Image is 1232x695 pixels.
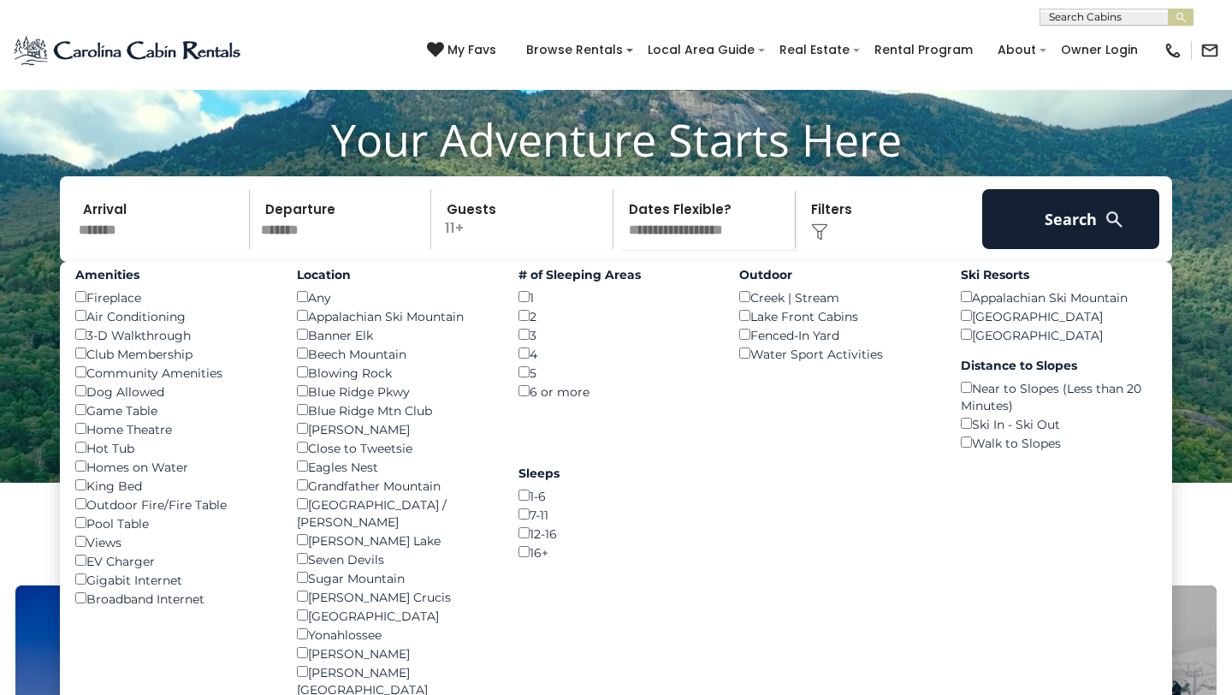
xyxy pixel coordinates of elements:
[75,401,271,419] div: Game Table
[75,325,271,344] div: 3-D Walkthrough
[518,37,631,63] a: Browse Rentals
[297,606,493,625] div: [GEOGRAPHIC_DATA]
[961,414,1157,433] div: Ski In - Ski Out
[75,288,271,306] div: Fireplace
[297,438,493,457] div: Close to Tweetsie
[961,433,1157,452] div: Walk to Slopes
[739,306,935,325] div: Lake Front Cabins
[75,438,271,457] div: Hot Tub
[961,378,1157,414] div: Near to Slopes (Less than 20 Minutes)
[297,401,493,419] div: Blue Ridge Mtn Club
[961,357,1157,374] label: Distance to Slopes
[75,457,271,476] div: Homes on Water
[297,363,493,382] div: Blowing Rock
[518,266,714,283] label: # of Sleeping Areas
[518,325,714,344] div: 3
[75,382,271,401] div: Dog Allowed
[1052,37,1146,63] a: Owner Login
[13,113,1219,166] h1: Your Adventure Starts Here
[297,587,493,606] div: [PERSON_NAME] Crucis
[866,37,981,63] a: Rental Program
[518,486,714,505] div: 1-6
[75,589,271,608] div: Broadband Internet
[75,344,271,363] div: Club Membership
[771,37,858,63] a: Real Estate
[297,266,493,283] label: Location
[427,41,500,60] a: My Favs
[739,325,935,344] div: Fenced-In Yard
[297,382,493,401] div: Blue Ridge Pkwy
[518,524,714,543] div: 12-16
[739,344,935,363] div: Water Sport Activities
[518,382,714,401] div: 6 or more
[961,306,1157,325] div: [GEOGRAPHIC_DATA]
[1200,41,1219,60] img: mail-regular-black.png
[447,41,496,59] span: My Favs
[518,288,714,306] div: 1
[739,266,935,283] label: Outdoor
[297,288,493,306] div: Any
[518,344,714,363] div: 4
[75,495,271,514] div: Outdoor Fire/Fire Table
[639,37,763,63] a: Local Area Guide
[75,551,271,570] div: EV Charger
[75,266,271,283] label: Amenities
[436,189,613,249] p: 11+
[13,33,244,68] img: Blue-2.png
[297,495,493,531] div: [GEOGRAPHIC_DATA] / [PERSON_NAME]
[297,306,493,325] div: Appalachian Ski Mountain
[518,363,714,382] div: 5
[297,549,493,568] div: Seven Devils
[75,570,271,589] div: Gigabit Internet
[297,325,493,344] div: Banner Elk
[739,288,935,306] div: Creek | Stream
[518,306,714,325] div: 2
[989,37,1045,63] a: About
[297,457,493,476] div: Eagles Nest
[75,476,271,495] div: King Bed
[297,531,493,549] div: [PERSON_NAME] Lake
[297,476,493,495] div: Grandfather Mountain
[518,543,714,561] div: 16+
[961,325,1157,344] div: [GEOGRAPHIC_DATA]
[75,514,271,532] div: Pool Table
[982,189,1159,249] button: Search
[1164,41,1182,60] img: phone-regular-black.png
[811,223,828,241] img: filter--v1.png
[13,526,1219,585] h3: Select Your Destination
[961,266,1157,283] label: Ski Resorts
[297,625,493,644] div: Yonahlossee
[75,363,271,382] div: Community Amenities
[297,344,493,363] div: Beech Mountain
[961,288,1157,306] div: Appalachian Ski Mountain
[518,465,714,482] label: Sleeps
[75,306,271,325] div: Air Conditioning
[1104,209,1125,230] img: search-regular-white.png
[297,419,493,438] div: [PERSON_NAME]
[518,505,714,524] div: 7-11
[297,568,493,587] div: Sugar Mountain
[75,532,271,551] div: Views
[75,419,271,438] div: Home Theatre
[297,644,493,662] div: [PERSON_NAME]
